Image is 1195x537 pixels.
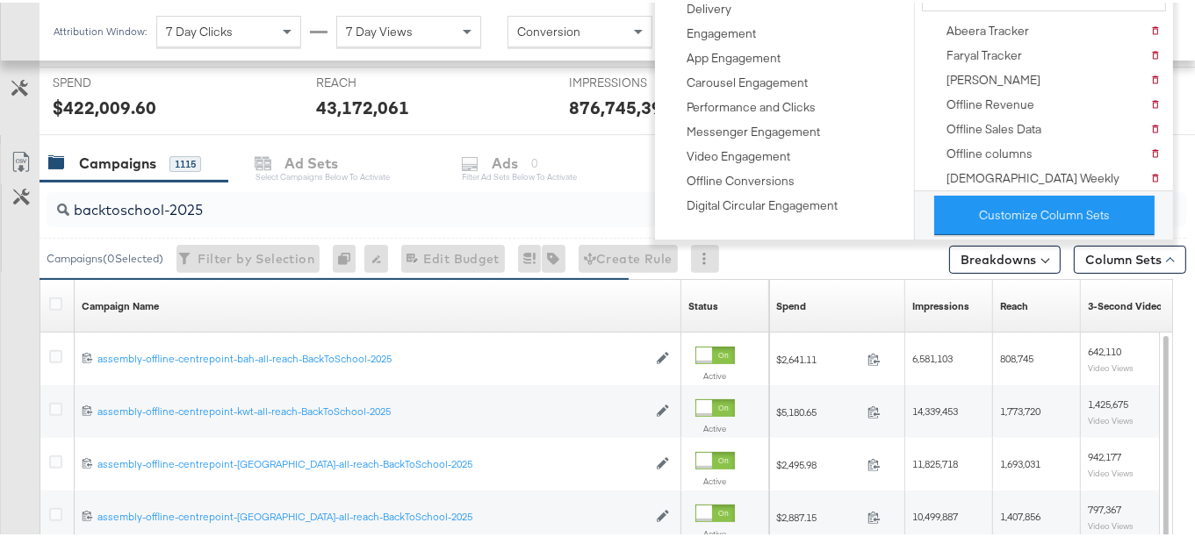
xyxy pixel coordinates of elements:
[97,507,647,522] a: assembly-offline-centrepoint-[GEOGRAPHIC_DATA]-all-reach-BackToSchool-2025
[934,193,1155,233] button: Customize Column Sets
[82,297,159,311] a: Your campaign name.
[47,248,163,264] div: Campaigns ( 0 Selected)
[687,121,820,138] div: Messenger Engagement
[166,21,233,37] span: 7 Day Clicks
[1088,297,1193,311] div: 3-Second Video Views
[1088,360,1134,370] sub: Video Views
[97,455,647,469] div: assembly-offline-centrepoint-[GEOGRAPHIC_DATA]-all-reach-BackToSchool-2025
[1088,518,1134,528] sub: Video Views
[346,21,413,37] span: 7 Day Views
[1088,500,1121,513] span: 797,367
[695,473,735,484] label: Active
[947,168,1119,184] div: [DEMOGRAPHIC_DATA] Weekly
[688,297,718,311] a: Shows the current state of your Ad Campaign.
[1000,455,1040,468] span: 1,693,031
[69,183,1085,218] input: Search Campaigns by Name, ID or Objective
[695,526,735,537] label: Active
[776,455,860,469] span: $2,495.98
[949,243,1061,271] button: Breakdowns
[169,154,201,169] div: 1115
[912,402,958,415] span: 14,339,453
[912,297,969,311] div: Impressions
[53,23,148,35] div: Attribution Window:
[1088,342,1121,355] span: 642,110
[97,455,647,469] a: assembly-offline-centrepoint-[GEOGRAPHIC_DATA]-all-reach-BackToSchool-2025
[79,151,156,171] div: Campaigns
[912,297,969,311] a: The number of times your ad was served. On mobile apps an ad is counted as served the first time ...
[776,403,860,416] span: $5,180.65
[947,20,1029,37] div: Abeera Tracker
[1000,507,1040,520] span: 1,407,856
[1074,243,1186,271] button: Column Sets
[1000,297,1028,311] div: Reach
[1000,349,1033,362] span: 808,745
[1088,465,1134,476] sub: Video Views
[517,21,580,37] span: Conversion
[687,97,816,113] div: Performance and Clicks
[912,507,958,520] span: 10,499,887
[695,368,735,379] label: Active
[97,402,647,417] a: assembly-offline-centrepoint-kwt-all-reach-BackToSchool-2025
[97,402,647,416] div: assembly-offline-centrepoint-kwt-all-reach-BackToSchool-2025
[776,350,860,363] span: $2,641.11
[687,23,756,39] div: Engagement
[1088,297,1193,311] a: The number of times your video was viewed for 3 seconds or more.
[695,420,735,432] label: Active
[1000,297,1028,311] a: The number of people your ad was served to.
[688,297,718,311] div: Status
[687,72,808,89] div: Carousel Engagement
[687,146,790,162] div: Video Engagement
[947,118,1041,135] div: Offline Sales Data
[687,170,795,187] div: Offline Conversions
[97,349,647,364] a: assembly-offline-centrepoint-bah-all-reach-BackToSchool-2025
[947,94,1034,111] div: Offline Revenue
[947,69,1040,86] div: [PERSON_NAME]
[1000,402,1040,415] span: 1,773,720
[1088,447,1121,461] span: 942,177
[912,455,958,468] span: 11,825,718
[97,507,647,521] div: assembly-offline-centrepoint-[GEOGRAPHIC_DATA]-all-reach-BackToSchool-2025
[776,508,860,521] span: $2,887.15
[1088,395,1128,408] span: 1,425,675
[333,242,364,270] div: 0
[776,297,806,311] a: The total amount spent to date.
[912,349,953,362] span: 6,581,103
[947,45,1022,61] div: Faryal Tracker
[776,297,806,311] div: Spend
[82,297,159,311] div: Campaign Name
[687,47,781,64] div: App Engagement
[687,195,838,211] div: Digital Circular Engagement
[1088,412,1134,423] sub: Video Views
[947,143,1033,160] div: Offline columns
